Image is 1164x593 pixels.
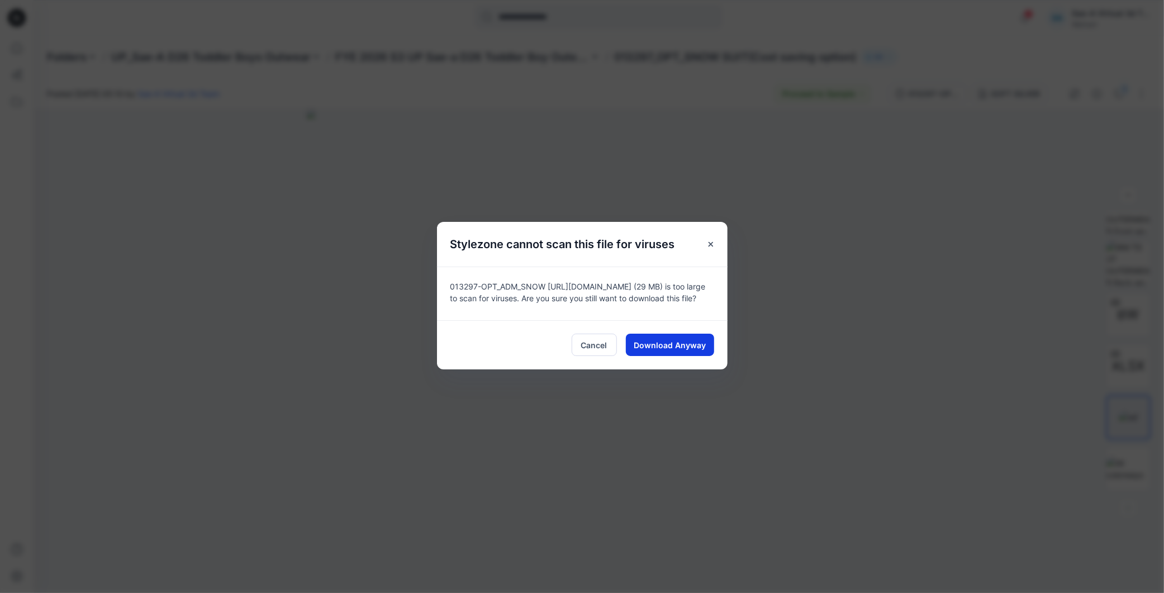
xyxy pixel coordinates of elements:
button: Download Anyway [626,334,714,356]
div: 013297-OPT_ADM_SNOW [URL][DOMAIN_NAME] (29 MB) is too large to scan for viruses. Are you sure you... [437,267,728,320]
h5: Stylezone cannot scan this file for viruses [437,222,688,267]
span: Download Anyway [634,339,706,351]
button: Close [701,234,721,254]
span: Cancel [581,339,607,351]
button: Cancel [572,334,617,356]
